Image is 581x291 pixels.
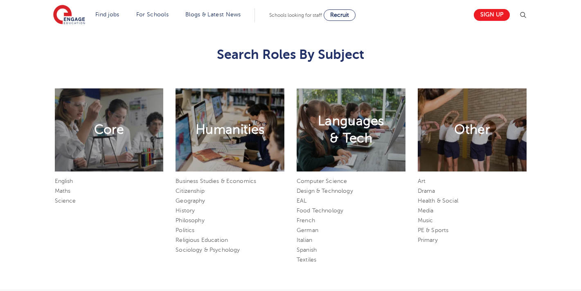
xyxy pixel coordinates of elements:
[95,11,119,18] a: Find jobs
[297,257,316,263] a: Textiles
[185,11,241,18] a: Blogs & Latest News
[418,237,438,243] a: Primary
[176,227,194,233] a: Politics
[454,121,490,138] h2: Other
[318,113,384,147] h2: Languages & Tech
[55,178,73,184] a: English
[297,227,318,233] a: German
[297,217,315,223] a: French
[176,208,195,214] a: History
[474,9,510,21] a: Sign up
[418,198,458,204] a: Health & Social
[297,237,312,243] a: Italian
[297,208,343,214] a: Food Technology
[176,188,205,194] a: Citizenship
[269,12,322,18] span: Schools looking for staff
[196,121,264,138] h2: Humanities
[176,247,240,253] a: Sociology & Psychology
[53,5,85,25] img: Engage Education
[176,178,256,184] a: Business Studies & Economics
[418,227,449,233] a: PE & Sports
[55,198,76,204] a: Science
[297,178,347,184] a: Computer Science
[297,198,306,204] a: EAL
[297,188,353,194] a: Design & Technology
[176,198,205,204] a: Geography
[217,47,364,62] span: Search Roles By Subject
[418,188,435,194] a: Drama
[94,121,124,138] h2: Core
[176,237,228,243] a: Religious Education
[55,188,71,194] a: Maths
[418,208,434,214] a: Media
[136,11,169,18] a: For Schools
[418,217,433,223] a: Music
[418,178,426,184] a: Art
[330,12,349,18] span: Recruit
[324,9,356,21] a: Recruit
[176,217,204,223] a: Philosophy
[297,247,317,253] a: Spanish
